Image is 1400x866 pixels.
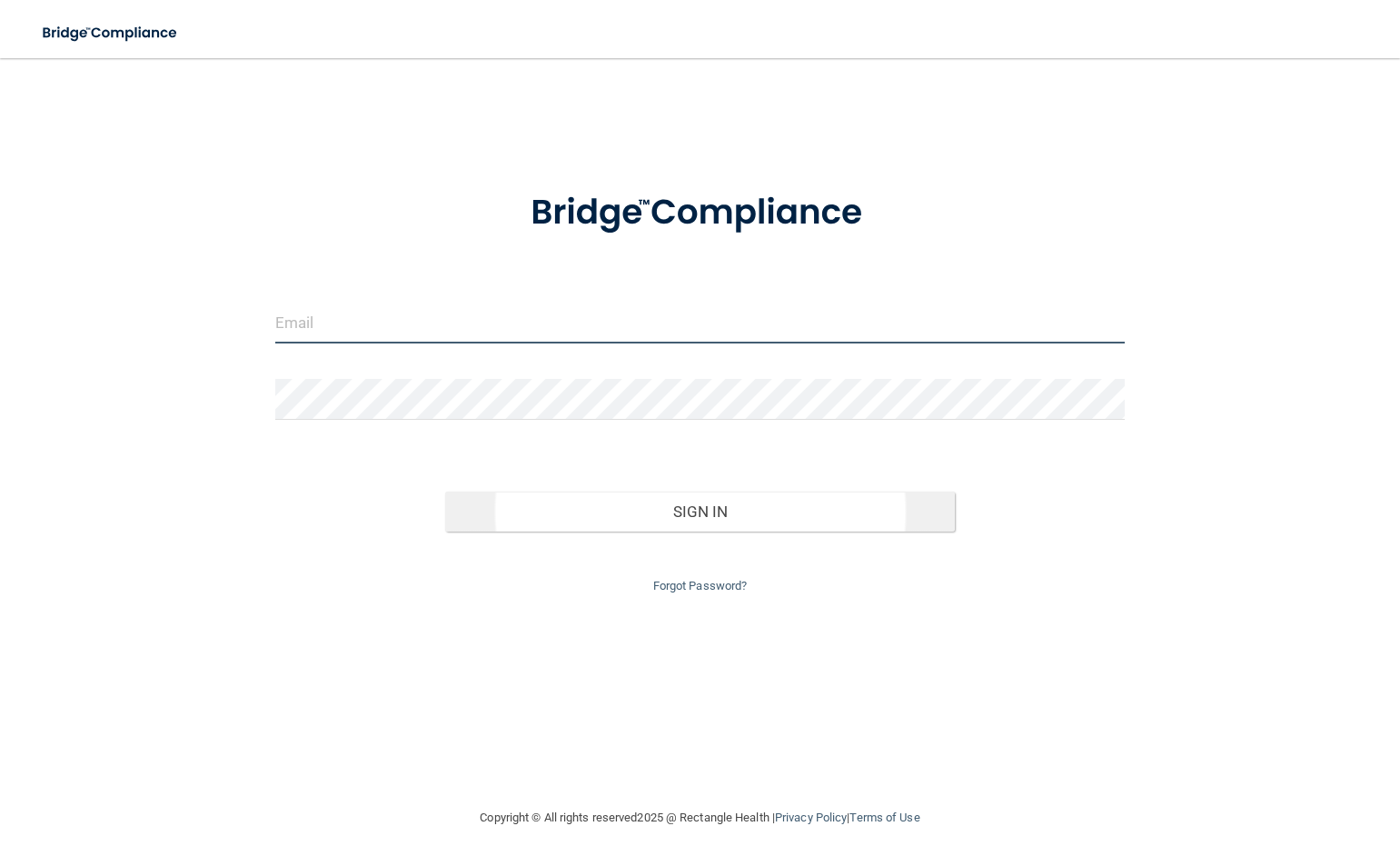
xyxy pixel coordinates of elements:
[775,811,847,824] a: Privacy Policy
[653,579,748,592] a: Forgot Password?
[494,167,906,259] img: bridge_compliance_login_screen.278c3ca4.svg
[849,811,919,824] a: Terms of Use
[445,492,955,532] button: Sign In
[27,15,194,52] img: bridge_compliance_login_screen.278c3ca4.svg
[369,789,1032,847] div: Copyright © All rights reserved 2025 @ Rectangle Health | |
[275,303,1125,343] input: Email
[1086,737,1378,810] iframe: Drift Widget Chat Controller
